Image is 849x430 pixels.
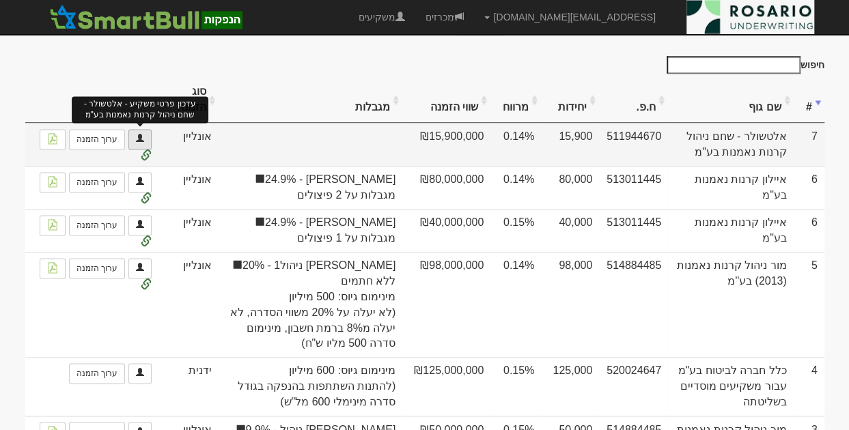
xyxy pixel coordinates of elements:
[668,166,793,209] td: איילון קרנות נאמנות בע"מ
[490,123,541,166] td: 0.14%
[402,252,490,357] td: ₪98,000,000
[225,363,395,379] span: מינימום גיוס: 600 מיליון
[69,258,125,278] a: ערוך הזמנה
[158,252,219,357] td: אונליין
[46,3,247,31] img: SmartBull Logo
[158,209,219,252] td: אונליין
[662,56,824,74] label: חיפוש
[599,77,668,123] th: ח.פ.: activate to sort column ascending
[541,166,599,209] td: 80,000
[794,209,824,252] td: 6
[541,77,599,123] th: יחידות: activate to sort column ascending
[668,123,793,166] td: אלטשולר - שחם ניהול קרנות נאמנות בע"מ
[225,188,395,203] span: מגבלות על 2 פיצולים
[158,357,219,416] td: ידנית
[599,357,668,416] td: 520024647
[69,215,125,235] a: ערוך הזמנה
[599,123,668,166] td: 511944670
[72,96,208,124] div: עדכון פרטי משקיע - אלטשולר - שחם ניהול קרנות נאמנות בע"מ
[794,166,824,209] td: 6
[490,357,541,416] td: 0.15%
[47,176,58,187] img: pdf-file-icon.png
[225,231,395,246] span: מגבלות על 1 פיצולים
[47,219,58,230] img: pdf-file-icon.png
[225,379,395,410] span: (להתנות השתתפות בהנפקה בגודל סדרה מינימלי 600 מל"ש)
[158,77,219,123] th: סוג הזמנה: activate to sort column ascending
[225,305,395,352] span: (לא יעלה על 20% משווי הסדרה, לא יעלה מ8% ברמת חשבון, מינימום סדרה 500 מליו ש"ח)
[599,209,668,252] td: 513011445
[599,252,668,357] td: 514884485
[490,166,541,209] td: 0.14%
[225,289,395,305] span: מינימום גיוס: 500 מיליון
[402,166,490,209] td: ₪80,000,000
[402,77,490,123] th: שווי הזמנה: activate to sort column ascending
[402,357,490,416] td: ₪125,000,000
[541,252,599,357] td: 98,000
[794,77,824,123] th: #: activate to sort column ascending
[47,133,58,144] img: pdf-file-icon.png
[219,77,402,123] th: מגבלות: activate to sort column ascending
[794,123,824,166] td: 7
[490,77,541,123] th: מרווח: activate to sort column ascending
[69,172,125,192] a: ערוך הזמנה
[158,123,219,166] td: אונליין
[668,209,793,252] td: איילון קרנות נאמנות בע"מ
[225,274,395,289] span: ללא חתמים
[402,209,490,252] td: ₪40,000,000
[668,77,793,123] th: שם גוף: activate to sort column ascending
[69,363,125,384] a: ערוך הזמנה
[668,357,793,416] td: כלל חברה לביטוח בע"מ עבור משקיעים מוסדיים בשליטתה
[69,129,125,149] a: ערוך הזמנה
[490,209,541,252] td: 0.15%
[158,166,219,209] td: אונליין
[490,252,541,357] td: 0.14%
[225,215,395,231] span: [PERSON_NAME] - 24.9%
[668,252,793,357] td: מור ניהול קרנות נאמנות (2013) בע"מ
[541,209,599,252] td: 40,000
[794,357,824,416] td: 4
[225,258,395,274] span: [PERSON_NAME] ניהול1 - 20%
[667,56,801,74] input: חיפוש
[541,123,599,166] td: 15,900
[599,166,668,209] td: 513011445
[225,172,395,188] span: [PERSON_NAME] - 24.9%
[794,252,824,357] td: 5
[402,123,490,166] td: ₪15,900,000
[47,262,58,273] img: pdf-file-icon.png
[541,357,599,416] td: 125,000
